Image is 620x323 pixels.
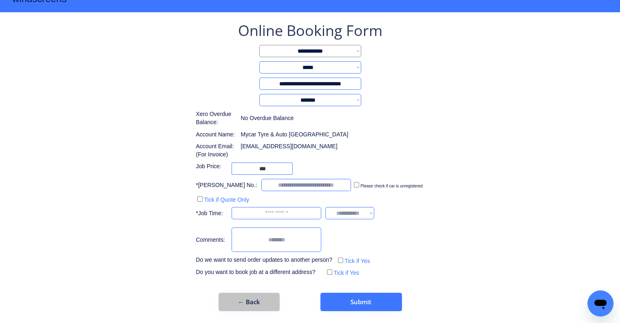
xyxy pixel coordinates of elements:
div: [EMAIL_ADDRESS][DOMAIN_NAME] [240,143,337,151]
iframe: Button to launch messaging window [587,290,613,316]
button: ← Back [218,293,280,311]
div: Mycar Tyre & Auto [GEOGRAPHIC_DATA] [240,131,348,139]
label: Please check if car is unregistered [360,184,422,188]
div: Job Price: [196,163,227,171]
div: Do you want to book job at a different address? [196,268,321,276]
label: Tick if Yes [344,258,370,264]
button: Submit [320,293,402,311]
div: Online Booking Form [238,20,382,41]
div: *[PERSON_NAME] No.: [196,181,257,189]
div: Xero Overdue Balance: [196,110,236,126]
div: Comments: [196,236,227,244]
div: No Overdue Balance [240,114,293,123]
div: Account Name: [196,131,236,139]
div: Account Email: (For Invoice) [196,143,236,158]
div: Do we want to send order updates to another person? [196,256,332,264]
div: *Job Time: [196,209,227,218]
label: Tick if Yes [333,270,359,276]
label: Tick if Quote Only [204,196,249,203]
